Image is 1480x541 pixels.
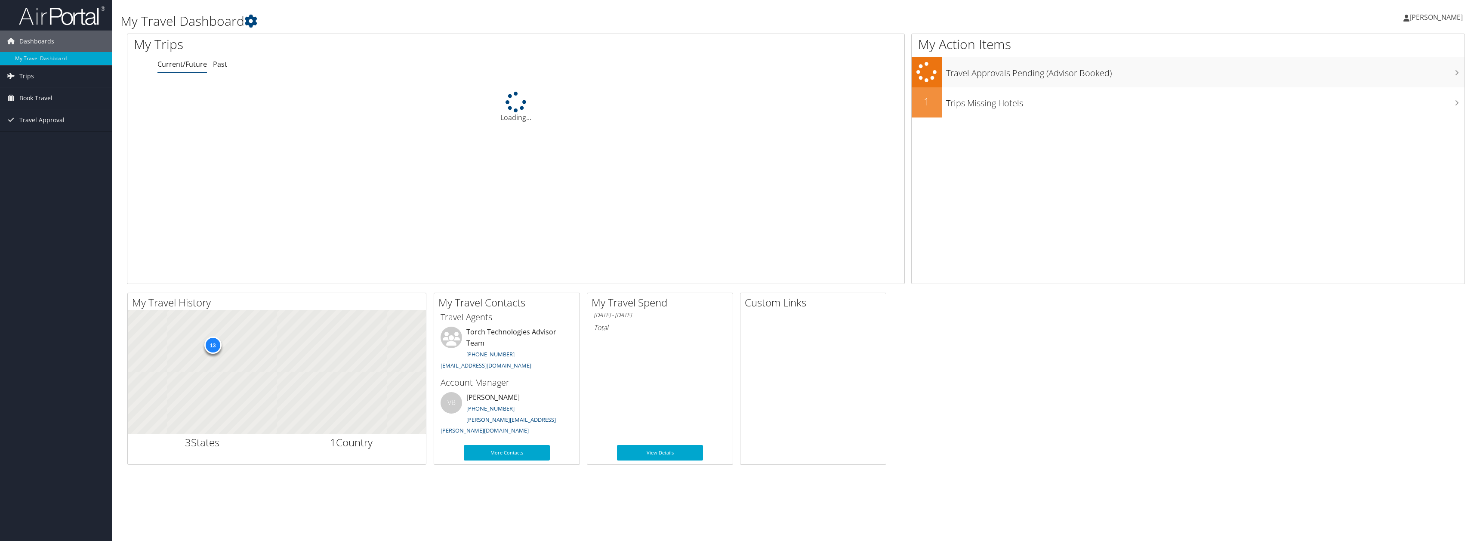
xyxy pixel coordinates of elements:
[157,59,207,69] a: Current/Future
[466,405,515,412] a: [PHONE_NUMBER]
[594,323,726,332] h6: Total
[330,435,336,449] span: 1
[19,87,52,109] span: Book Travel
[912,87,1465,117] a: 1Trips Missing Hotels
[134,435,271,450] h2: States
[213,59,227,69] a: Past
[19,31,54,52] span: Dashboards
[1403,4,1471,30] a: [PERSON_NAME]
[134,35,574,53] h1: My Trips
[441,362,531,369] a: [EMAIL_ADDRESS][DOMAIN_NAME]
[19,6,105,26] img: airportal-logo.png
[441,377,573,389] h3: Account Manager
[19,65,34,87] span: Trips
[617,445,703,461] a: View Details
[1409,12,1463,22] span: [PERSON_NAME]
[594,311,726,319] h6: [DATE] - [DATE]
[19,109,65,131] span: Travel Approval
[127,92,904,123] div: Loading...
[436,392,577,438] li: [PERSON_NAME]
[438,295,580,310] h2: My Travel Contacts
[204,337,221,354] div: 13
[185,435,191,449] span: 3
[592,295,733,310] h2: My Travel Spend
[132,295,426,310] h2: My Travel History
[466,350,515,358] a: [PHONE_NUMBER]
[284,435,420,450] h2: Country
[441,392,462,414] div: VB
[464,445,550,461] a: More Contacts
[946,93,1465,109] h3: Trips Missing Hotels
[745,295,886,310] h2: Custom Links
[912,57,1465,87] a: Travel Approvals Pending (Advisor Booked)
[912,35,1465,53] h1: My Action Items
[441,416,556,435] a: [PERSON_NAME][EMAIL_ADDRESS][PERSON_NAME][DOMAIN_NAME]
[436,327,577,373] li: Torch Technologies Advisor Team
[946,63,1465,79] h3: Travel Approvals Pending (Advisor Booked)
[441,311,573,323] h3: Travel Agents
[120,12,1021,30] h1: My Travel Dashboard
[912,94,942,109] h2: 1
